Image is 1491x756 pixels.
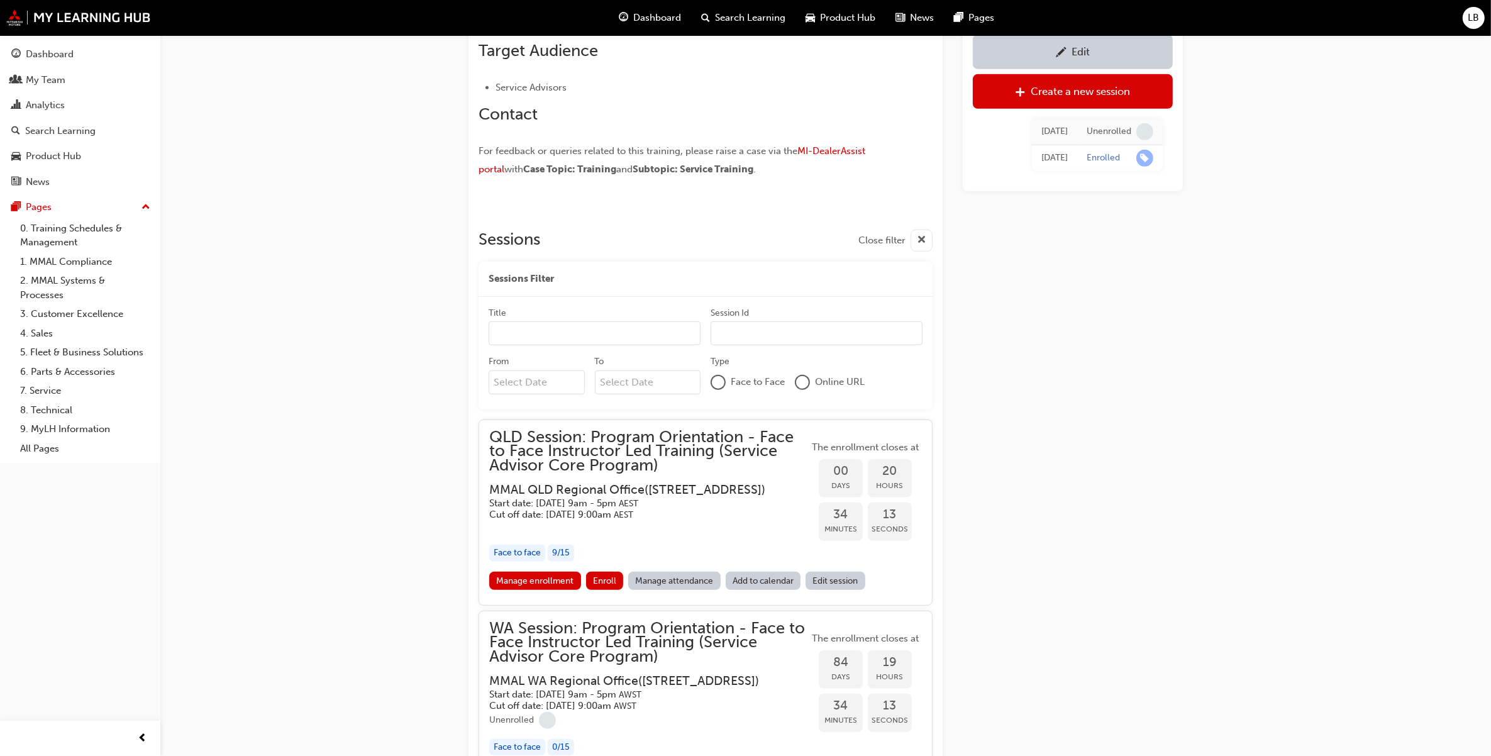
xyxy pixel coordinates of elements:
span: Pages [969,11,995,25]
span: pages-icon [11,202,21,213]
a: car-iconProduct Hub [796,5,886,31]
span: Days [819,479,863,493]
button: Pages [5,196,155,219]
span: and [616,164,633,175]
span: Product Hub [821,11,876,25]
a: 0. Training Schedules & Management [15,219,155,252]
a: search-iconSearch Learning [692,5,796,31]
span: guage-icon [11,49,21,60]
span: Online URL [815,375,865,389]
div: From [489,355,509,368]
h5: Cut off date: [DATE] 9:00am [489,700,789,712]
span: guage-icon [619,10,629,26]
a: 6. Parts & Accessories [15,362,155,382]
div: Thu Jun 05 2025 09:04:28 GMT+0930 (Australian Central Standard Time) [1041,150,1068,165]
span: 20 [868,464,912,479]
span: . [753,164,756,175]
div: Face to face [489,739,545,756]
span: Hours [868,479,912,493]
span: people-icon [11,75,21,86]
span: news-icon [11,177,21,188]
span: Hours [868,670,912,684]
span: LB [1468,11,1480,25]
h5: Start date: [DATE] 9am - 5pm [489,498,789,509]
a: pages-iconPages [945,5,1005,31]
span: The enrollment closes at [809,631,922,646]
div: 9 / 15 [548,545,574,562]
a: 3. Customer Excellence [15,304,155,324]
a: 4. Sales [15,324,155,343]
span: 34 [819,699,863,713]
a: My Team [5,69,155,92]
a: Edit session [806,572,865,590]
span: up-icon [141,199,150,216]
a: Dashboard [5,43,155,66]
div: Type [711,355,729,368]
a: Create a new session [973,74,1173,108]
span: learningRecordVerb_NONE-icon [539,712,556,729]
a: 8. Technical [15,401,155,420]
h2: Sessions [479,230,540,252]
span: search-icon [11,126,20,137]
span: Target Audience [479,41,598,60]
a: News [5,170,155,194]
div: Dashboard [26,47,74,62]
div: Session Id [711,307,749,320]
input: To [595,370,701,394]
a: 1. MMAL Compliance [15,252,155,272]
span: car-icon [806,10,816,26]
div: 0 / 15 [548,739,574,756]
span: Australian Eastern Standard Time AEST [619,498,638,509]
span: Enroll [593,575,616,586]
div: To [595,355,604,368]
input: Title [489,321,701,345]
span: Contact [479,104,538,124]
a: 5. Fleet & Business Solutions [15,343,155,362]
div: Face to face [489,545,545,562]
a: Analytics [5,94,155,117]
a: Manage enrollment [489,572,581,590]
span: 13 [868,699,912,713]
div: Unenrolled [1087,125,1131,137]
div: Edit [1072,45,1090,58]
span: 84 [819,655,863,670]
a: guage-iconDashboard [609,5,692,31]
div: Enrolled [1087,152,1120,164]
div: Unenrolled [489,714,534,726]
div: Title [489,307,506,320]
a: news-iconNews [886,5,945,31]
button: DashboardMy TeamAnalyticsSearch LearningProduct HubNews [5,40,155,196]
button: LB [1463,7,1485,29]
a: Add to calendar [726,572,801,590]
span: For feedback or queries related to this training, please raise a case via the [479,145,797,157]
span: learningRecordVerb_ENROLL-icon [1136,149,1153,166]
input: From [489,370,585,394]
span: search-icon [702,10,711,26]
h3: MMAL QLD Regional Office ( [STREET_ADDRESS] ) [489,482,789,497]
div: News [26,175,50,189]
span: pencil-icon [1056,47,1067,59]
span: Seconds [868,522,912,536]
div: Pages [26,200,52,214]
h5: Start date: [DATE] 9am - 5pm [489,689,789,701]
span: Days [819,670,863,684]
span: chart-icon [11,100,21,111]
span: WA Session: Program Orientation - Face to Face Instructor Led Training (Service Advisor Core Prog... [489,621,809,664]
div: Product Hub [26,149,81,164]
span: Search Learning [716,11,786,25]
span: car-icon [11,151,21,162]
h3: MMAL WA Regional Office ( [STREET_ADDRESS] ) [489,674,789,688]
div: Analytics [26,98,65,113]
a: 7. Service [15,381,155,401]
span: The enrollment closes at [809,440,922,455]
a: mmal [6,9,151,26]
span: news-icon [896,10,906,26]
span: Face to Face [731,375,785,389]
span: News [911,11,934,25]
div: Thu Jun 19 2025 11:54:36 GMT+0930 (Australian Central Standard Time) [1041,124,1068,138]
h5: Cut off date: [DATE] 9:00am [489,509,789,521]
span: pages-icon [955,10,964,26]
span: Australian Western Standard Time AWST [619,689,641,700]
span: QLD Session: Program Orientation - Face to Face Instructor Led Training (Service Advisor Core Pro... [489,430,809,473]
